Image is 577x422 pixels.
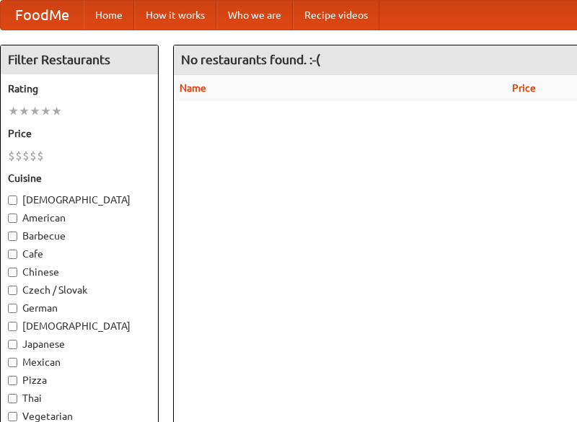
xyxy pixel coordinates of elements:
li: ★ [19,103,30,119]
h5: Cuisine [8,171,151,185]
label: Chinese [8,265,151,279]
h5: Price [8,126,151,141]
input: German [8,304,17,313]
input: Chinese [8,268,17,277]
li: $ [22,148,30,164]
label: Thai [8,391,151,405]
ng-pluralize: No restaurants found. :-( [181,53,320,66]
li: ★ [40,103,51,119]
li: ★ [30,103,40,119]
label: Cafe [8,247,151,261]
input: Thai [8,394,17,403]
a: Who we are [216,1,293,30]
label: Japanese [8,337,151,351]
label: Mexican [8,355,151,369]
a: Price [512,82,536,94]
input: Pizza [8,376,17,385]
label: [DEMOGRAPHIC_DATA] [8,319,151,333]
input: [DEMOGRAPHIC_DATA] [8,322,17,331]
label: [DEMOGRAPHIC_DATA] [8,193,151,207]
label: German [8,301,151,315]
h5: Rating [8,82,151,96]
a: Home [84,1,134,30]
input: Cafe [8,250,17,259]
label: Pizza [8,373,151,387]
input: American [8,214,17,223]
input: Japanese [8,340,17,349]
li: ★ [51,103,62,119]
li: $ [30,148,37,164]
input: Barbecue [8,232,17,241]
label: Czech / Slovak [8,283,151,297]
label: Barbecue [8,229,151,243]
li: $ [15,148,22,164]
input: Czech / Slovak [8,286,17,295]
li: $ [8,148,15,164]
li: ★ [8,103,19,119]
input: Vegetarian [8,412,17,421]
a: Recipe videos [293,1,379,30]
a: FoodMe [1,1,84,30]
a: Name [180,82,206,94]
input: [DEMOGRAPHIC_DATA] [8,195,17,205]
li: $ [37,148,44,164]
label: American [8,211,151,225]
a: How it works [134,1,216,30]
h4: Filter Restaurants [1,45,158,74]
input: Mexican [8,358,17,367]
